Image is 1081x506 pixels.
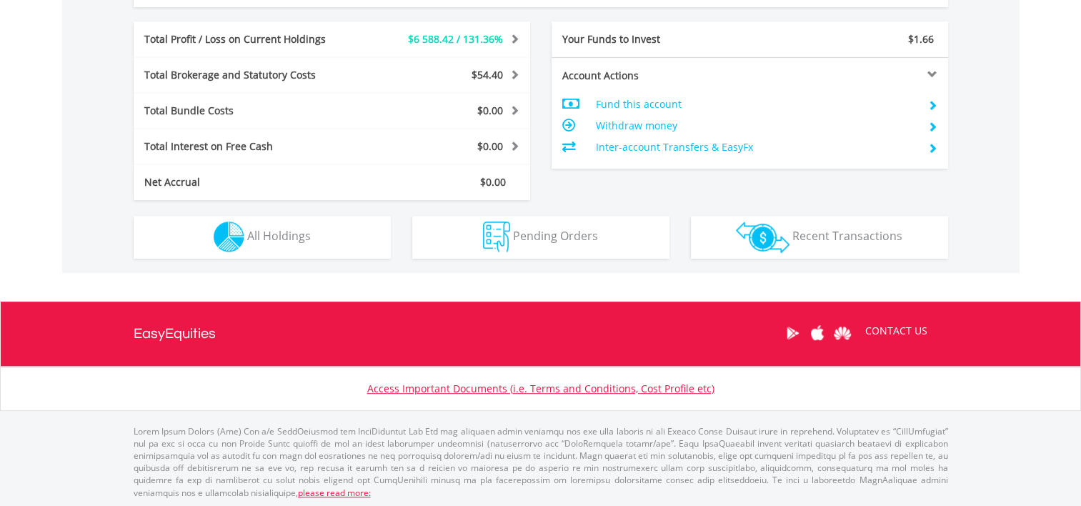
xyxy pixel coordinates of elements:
div: Account Actions [552,69,750,83]
span: Recent Transactions [792,228,902,244]
td: Fund this account [595,94,916,115]
div: Total Profit / Loss on Current Holdings [134,32,365,46]
a: EasyEquities [134,302,216,366]
img: transactions-zar-wht.png [736,222,789,253]
button: All Holdings [134,216,391,259]
td: Inter-account Transfers & EasyFx [595,137,916,158]
span: $0.00 [477,139,503,153]
a: Apple [805,311,830,355]
img: pending_instructions-wht.png [483,222,510,252]
span: Pending Orders [513,228,598,244]
a: Access Important Documents (i.e. Terms and Conditions, Cost Profile etc) [367,382,714,395]
td: Withdraw money [595,115,916,137]
span: $6 588.42 / 131.36% [408,32,503,46]
a: Huawei [830,311,855,355]
div: Total Bundle Costs [134,104,365,118]
p: Lorem Ipsum Dolors (Ame) Con a/e SeddOeiusmod tem InciDiduntut Lab Etd mag aliquaen admin veniamq... [134,425,948,499]
span: $0.00 [477,104,503,117]
div: Total Brokerage and Statutory Costs [134,68,365,82]
span: All Holdings [247,228,311,244]
div: Your Funds to Invest [552,32,750,46]
button: Pending Orders [412,216,669,259]
a: CONTACT US [855,311,937,351]
span: $0.00 [480,175,506,189]
div: Net Accrual [134,175,365,189]
span: $1.66 [908,32,934,46]
div: Total Interest on Free Cash [134,139,365,154]
a: Google Play [780,311,805,355]
a: please read more: [298,487,371,499]
img: holdings-wht.png [214,222,244,252]
button: Recent Transactions [691,216,948,259]
span: $54.40 [472,68,503,81]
